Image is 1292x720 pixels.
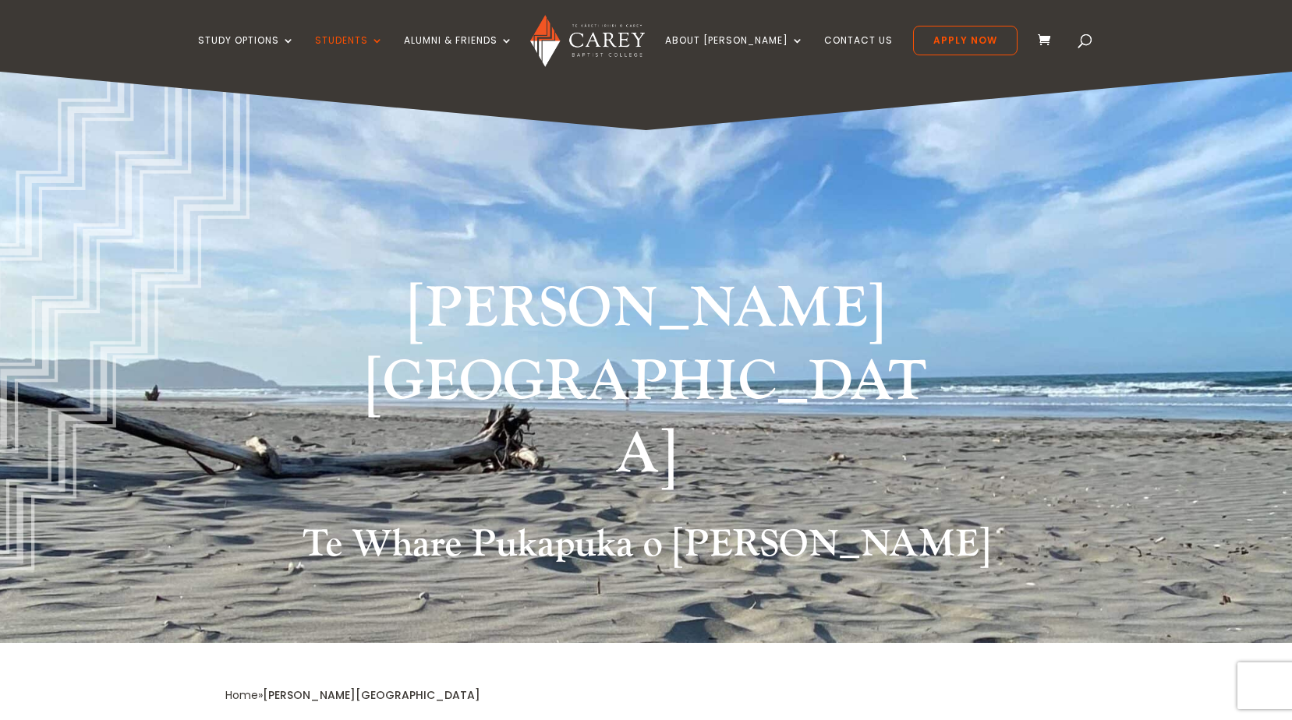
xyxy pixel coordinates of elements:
[665,35,804,72] a: About [PERSON_NAME]
[354,273,939,499] h1: [PERSON_NAME][GEOGRAPHIC_DATA]
[225,687,258,703] a: Home
[315,35,384,72] a: Students
[824,35,893,72] a: Contact Us
[225,522,1067,575] h2: Te Whare Pukapuka o [PERSON_NAME]
[530,15,645,67] img: Carey Baptist College
[225,687,480,703] span: »
[913,26,1018,55] a: Apply Now
[263,687,480,703] span: [PERSON_NAME][GEOGRAPHIC_DATA]
[404,35,513,72] a: Alumni & Friends
[198,35,295,72] a: Study Options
